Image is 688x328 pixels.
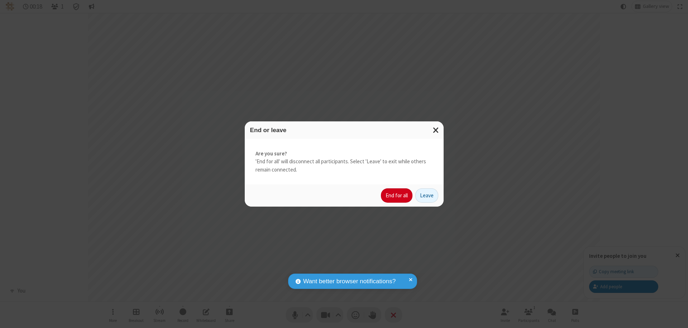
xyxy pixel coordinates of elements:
h3: End or leave [250,127,438,134]
div: 'End for all' will disconnect all participants. Select 'Leave' to exit while others remain connec... [245,139,444,185]
strong: Are you sure? [255,150,433,158]
button: End for all [381,188,412,203]
button: Close modal [429,121,444,139]
button: Leave [415,188,438,203]
span: Want better browser notifications? [303,277,396,286]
